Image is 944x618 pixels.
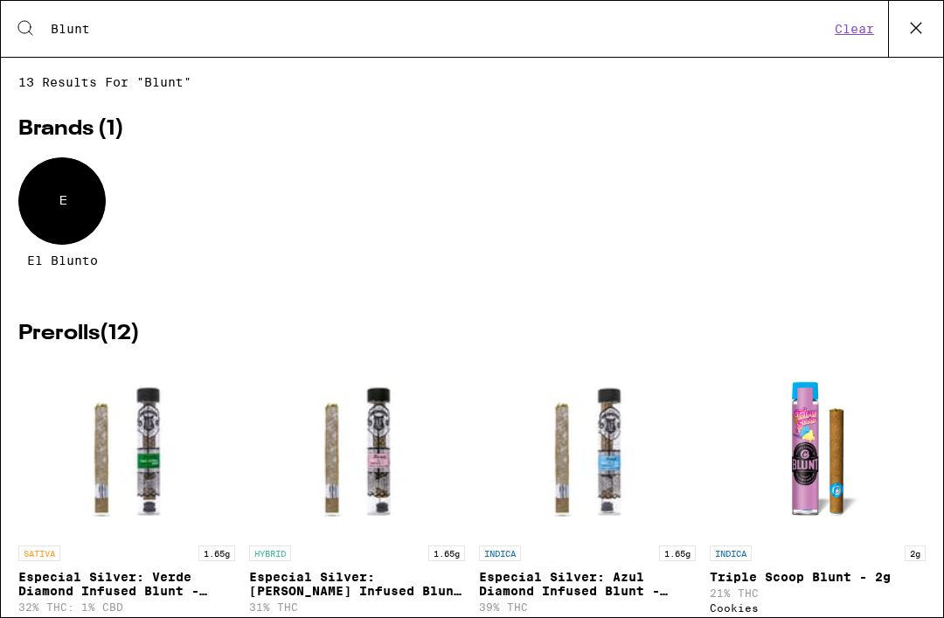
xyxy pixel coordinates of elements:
[479,362,696,537] img: El Blunto - Especial Silver: Azul Diamond Infused Blunt - 1.65g
[249,545,291,561] p: HYBRID
[18,545,60,561] p: SATIVA
[249,601,466,613] p: 31% THC
[18,157,106,245] div: E
[710,570,927,584] p: Triple Scoop Blunt - 2g
[659,545,696,561] p: 1.65g
[198,545,235,561] p: 1.65g
[905,545,926,561] p: 2g
[428,545,465,561] p: 1.65g
[18,601,235,613] p: 32% THC: 1% CBD
[710,602,927,614] div: Cookies
[249,362,466,537] img: El Blunto - Especial Silver: Rosa Diamond Infused Blunt - 1.65g
[10,12,126,26] span: Hi. Need any help?
[479,570,696,598] p: Especial Silver: Azul Diamond Infused Blunt - 1.65g
[760,362,876,537] img: Cookies - Triple Scoop Blunt - 2g
[18,75,926,89] span: 13 results for "Blunt"
[18,323,926,344] h2: Prerolls ( 12 )
[829,21,879,37] button: Clear
[18,362,235,537] img: El Blunto - Especial Silver: Verde Diamond Infused Blunt - 1.65g
[710,587,927,599] p: 21% THC
[249,570,466,598] p: Especial Silver: [PERSON_NAME] Infused Blunt - 1.65g
[479,545,521,561] p: INDICA
[50,21,829,37] input: Search for products & categories
[710,545,752,561] p: INDICA
[18,570,235,598] p: Especial Silver: Verde Diamond Infused Blunt - 1.65g
[479,601,696,613] p: 39% THC
[27,253,98,267] span: El Blunto
[18,119,926,140] h2: Brands ( 1 )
